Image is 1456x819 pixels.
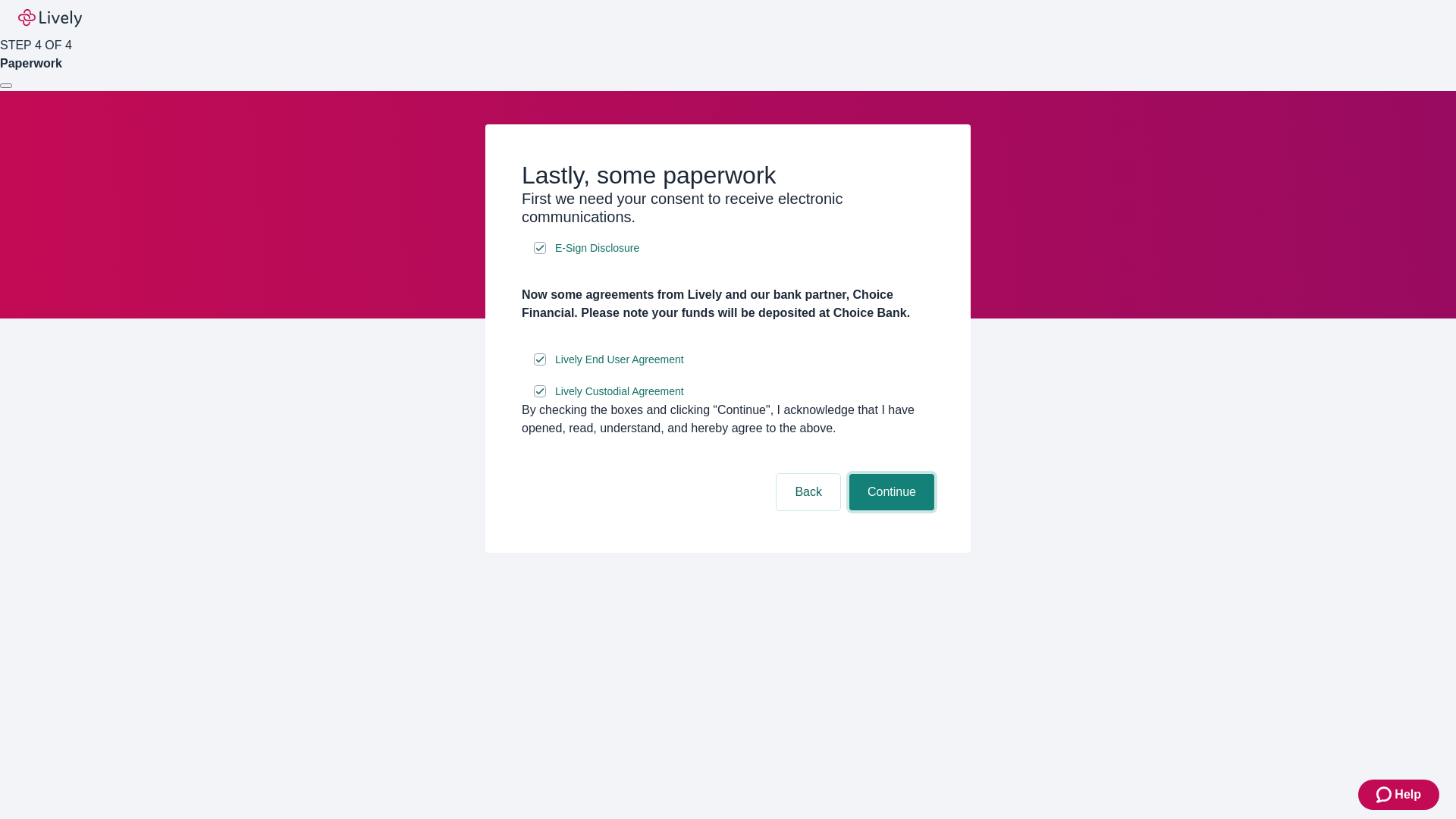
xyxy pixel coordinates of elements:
span: Help [1395,786,1421,804]
a: e-sign disclosure document [552,239,642,258]
span: E-Sign Disclosure [555,240,639,256]
div: By checking the boxes and clicking “Continue", I acknowledge that I have opened, read, understand... [522,401,934,438]
a: e-sign disclosure document [552,350,687,369]
button: Continue [849,474,934,510]
span: Lively Custodial Agreement [555,384,684,400]
button: Back [777,474,840,510]
span: Lively End User Agreement [555,352,684,368]
h2: Lastly, some paperwork [522,161,934,190]
h4: Now some agreements from Lively and our bank partner, Choice Financial. Please note your funds wi... [522,286,934,322]
img: Lively [18,9,82,27]
button: Zendesk support iconHelp [1358,780,1439,810]
a: e-sign disclosure document [552,382,687,401]
h3: First we need your consent to receive electronic communications. [522,190,934,226]
svg: Zendesk support icon [1376,786,1395,804]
